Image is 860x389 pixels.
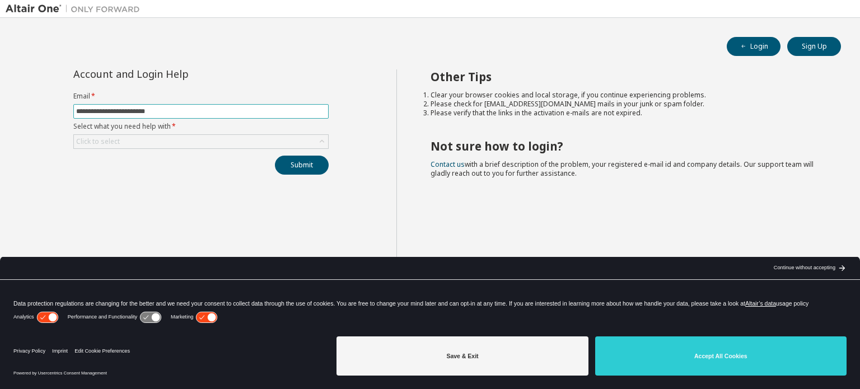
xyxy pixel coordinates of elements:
div: Click to select [76,137,120,146]
button: Sign Up [787,37,841,56]
li: Clear your browser cookies and local storage, if you continue experiencing problems. [431,91,821,100]
span: with a brief description of the problem, your registered e-mail id and company details. Our suppo... [431,160,814,178]
label: Select what you need help with [73,122,329,131]
button: Submit [275,156,329,175]
li: Please check for [EMAIL_ADDRESS][DOMAIN_NAME] mails in your junk or spam folder. [431,100,821,109]
img: Altair One [6,3,146,15]
label: Email [73,92,329,101]
div: Account and Login Help [73,69,278,78]
div: Click to select [74,135,328,148]
button: Login [727,37,780,56]
li: Please verify that the links in the activation e-mails are not expired. [431,109,821,118]
h2: Not sure how to login? [431,139,821,153]
a: Contact us [431,160,465,169]
h2: Other Tips [431,69,821,84]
